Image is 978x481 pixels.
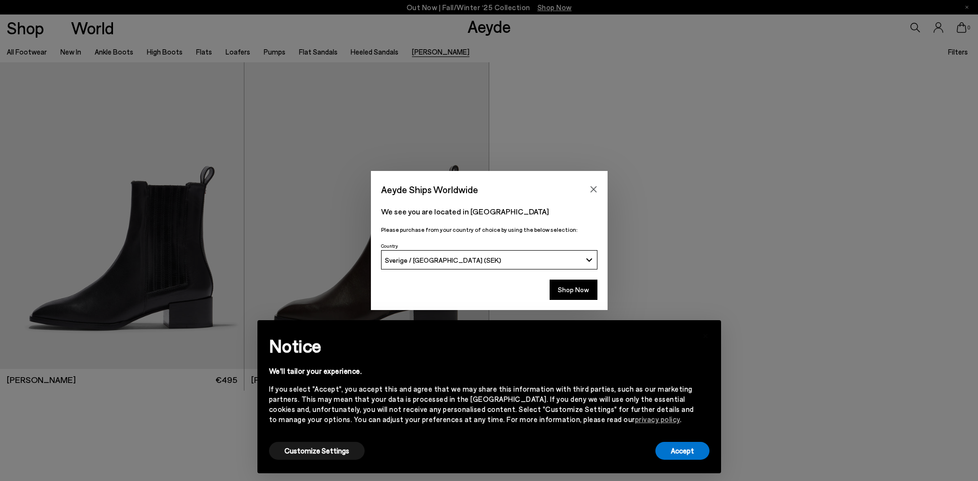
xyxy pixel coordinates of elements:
[385,256,501,264] span: Sverige / [GEOGRAPHIC_DATA] (SEK)
[635,415,680,424] a: privacy policy
[269,442,365,460] button: Customize Settings
[381,181,478,198] span: Aeyde Ships Worldwide
[586,182,601,197] button: Close
[269,366,694,376] div: We'll tailor your experience.
[381,243,398,249] span: Country
[381,225,597,234] p: Please purchase from your country of choice by using the below selection:
[550,280,597,300] button: Shop Now
[694,323,717,346] button: Close this notice
[702,327,709,341] span: ×
[655,442,709,460] button: Accept
[269,384,694,424] div: If you select "Accept", you accept this and agree that we may share this information with third p...
[269,333,694,358] h2: Notice
[381,206,597,217] p: We see you are located in [GEOGRAPHIC_DATA]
